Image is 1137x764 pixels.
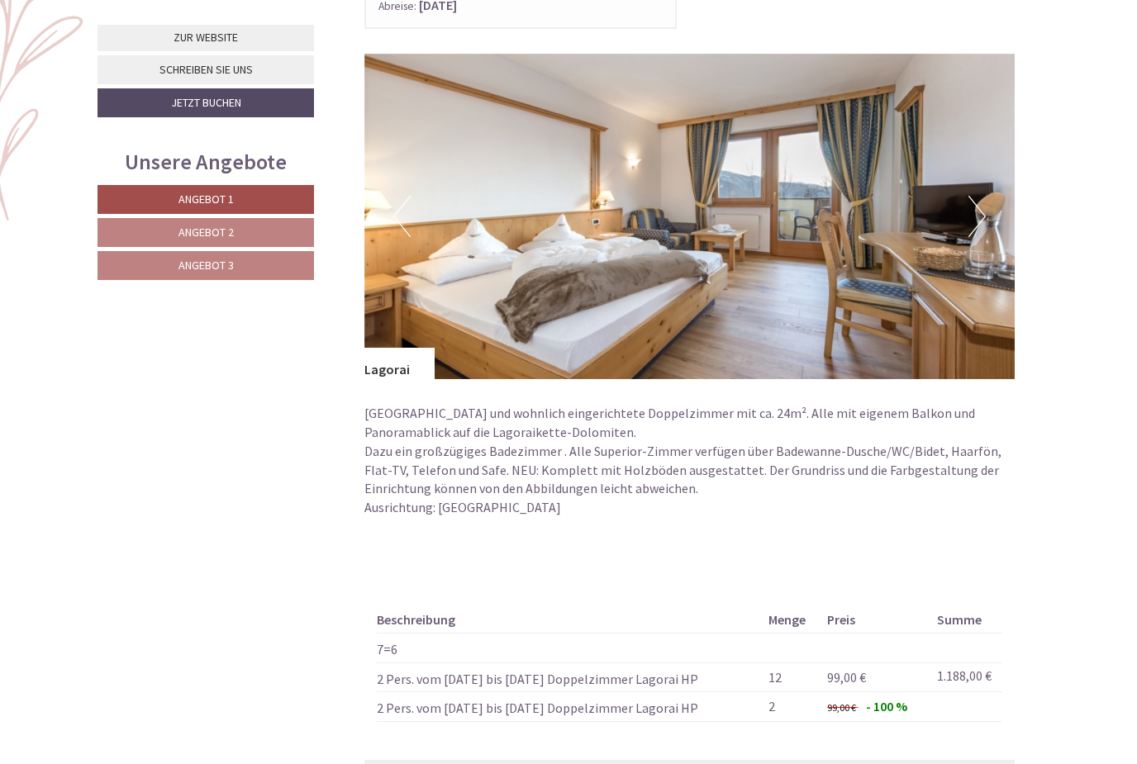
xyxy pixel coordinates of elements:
th: Beschreibung [377,607,762,633]
span: 99,00 € [827,669,866,686]
div: Lagorai [364,348,435,379]
p: [GEOGRAPHIC_DATA] und wohnlich eingerichtete Doppelzimmer mit ca. 24m². Alle mit eigenem Balkon u... [364,404,1016,536]
div: [DATE] [295,12,354,40]
td: 2 Pers. vom [DATE] bis [DATE] Doppelzimmer Lagorai HP [377,692,762,722]
td: 7=6 [377,633,762,662]
span: Angebot 1 [178,192,234,206]
img: image [364,54,1016,379]
td: 1.188,00 € [930,662,1002,692]
button: Next [968,196,986,237]
small: 13:59 [25,80,255,92]
th: Summe [930,607,1002,633]
span: Angebot 2 [178,225,234,240]
span: 99,00 € [827,701,856,714]
div: Unsere Angebote [98,146,314,177]
button: Previous [393,196,411,237]
div: Guten Tag, wie können wir Ihnen helfen? [12,45,263,95]
span: - 100 % [866,698,907,714]
a: Jetzt buchen [98,88,314,117]
th: Preis [821,607,930,633]
th: Menge [762,607,821,633]
a: Zur Website [98,25,314,51]
a: Schreiben Sie uns [98,55,314,84]
td: 2 [762,692,821,722]
td: 2 Pers. vom [DATE] bis [DATE] Doppelzimmer Lagorai HP [377,662,762,692]
span: Angebot 3 [178,258,234,273]
td: 12 [762,662,821,692]
div: Naturhotel Waldheim [25,48,255,61]
button: Senden [560,435,649,464]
